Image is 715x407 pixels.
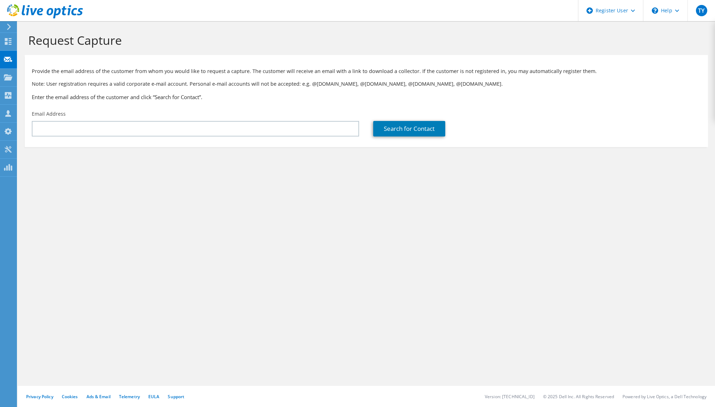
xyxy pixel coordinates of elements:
[32,80,701,88] p: Note: User registration requires a valid corporate e-mail account. Personal e-mail accounts will ...
[26,394,53,400] a: Privacy Policy
[622,394,707,400] li: Powered by Live Optics, a Dell Technology
[62,394,78,400] a: Cookies
[543,394,614,400] li: © 2025 Dell Inc. All Rights Reserved
[87,394,111,400] a: Ads & Email
[696,5,707,16] span: TY
[119,394,140,400] a: Telemetry
[28,33,701,48] h1: Request Capture
[32,93,701,101] h3: Enter the email address of the customer and click “Search for Contact”.
[168,394,184,400] a: Support
[652,7,658,14] svg: \n
[32,110,66,117] label: Email Address
[373,121,445,136] a: Search for Contact
[148,394,159,400] a: EULA
[32,67,701,75] p: Provide the email address of the customer from whom you would like to request a capture. The cust...
[485,394,535,400] li: Version: [TECHNICAL_ID]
